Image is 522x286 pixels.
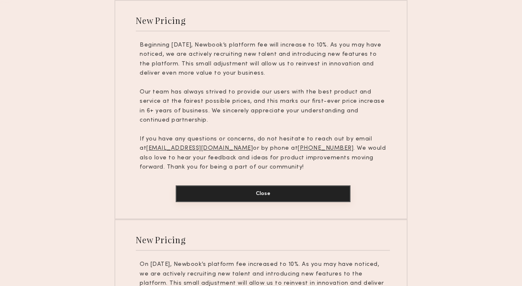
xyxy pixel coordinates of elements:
[176,185,351,202] button: Close
[136,234,186,245] div: New Pricing
[136,15,186,26] div: New Pricing
[140,135,386,172] p: If you have any questions or concerns, do not hesitate to reach out by email at or by phone at . ...
[298,146,353,151] u: [PHONE_NUMBER]
[140,41,386,78] p: Beginning [DATE], Newbook’s platform fee will increase to 10%. As you may have noticed, we are ac...
[140,88,386,125] p: Our team has always strived to provide our users with the best product and service at the fairest...
[146,146,253,151] u: [EMAIL_ADDRESS][DOMAIN_NAME]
